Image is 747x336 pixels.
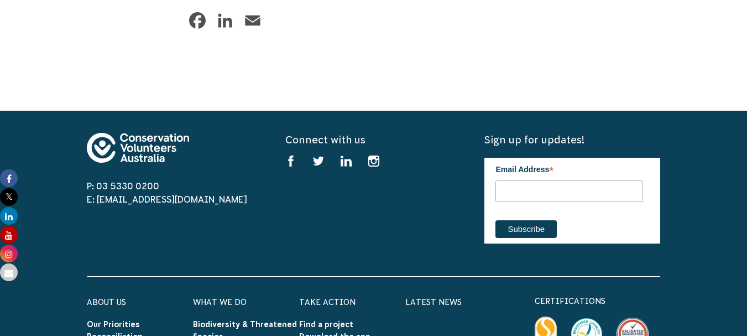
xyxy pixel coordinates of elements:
[495,158,643,179] label: Email Address
[193,298,247,307] a: What We Do
[495,220,557,238] input: Subscribe
[214,9,236,32] a: LinkedIn
[299,298,356,307] a: Take Action
[87,320,140,329] a: Our Priorities
[87,133,189,163] img: logo-footer.svg
[484,133,660,147] h5: Sign up for updates!
[535,294,661,308] p: certifications
[87,181,159,191] a: P: 03 5330 0200
[186,9,208,32] a: Facebook
[87,298,126,307] a: About Us
[87,194,247,204] a: E: [EMAIL_ADDRESS][DOMAIN_NAME]
[405,298,462,307] a: Latest News
[299,320,353,329] a: Find a project
[242,9,264,32] a: Email
[285,133,461,147] h5: Connect with us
